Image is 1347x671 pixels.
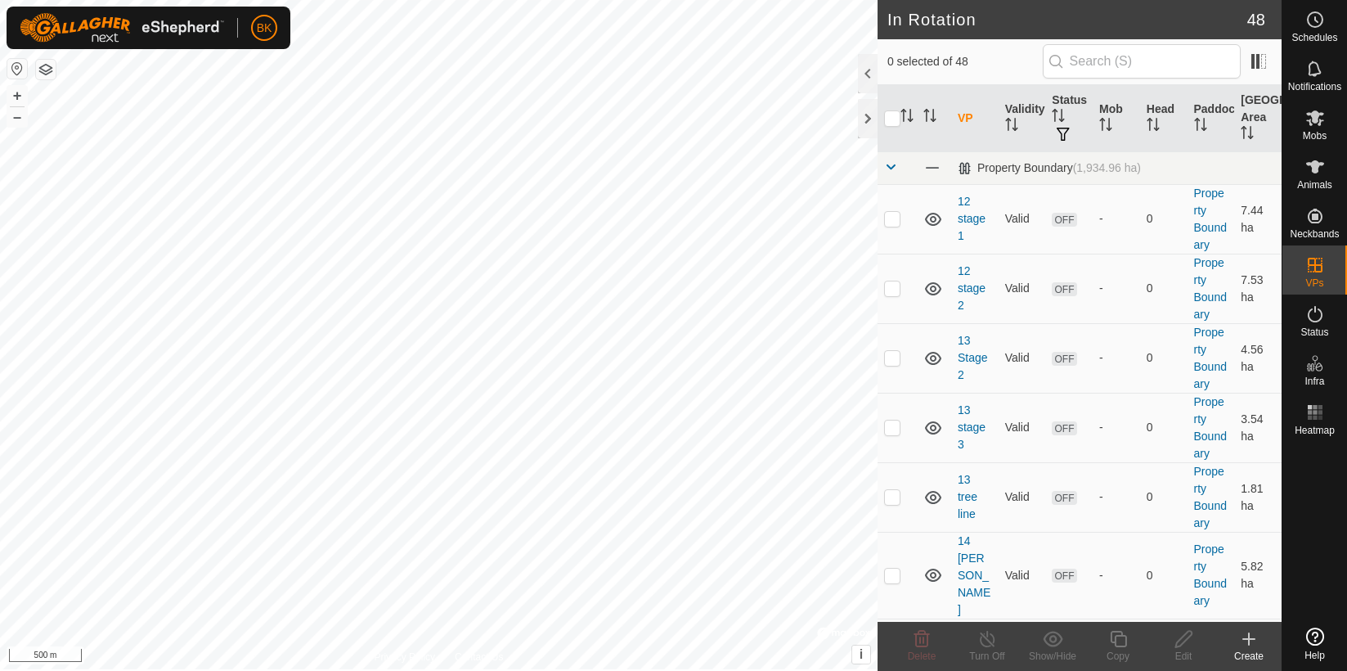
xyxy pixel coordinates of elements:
[1151,649,1216,664] div: Edit
[1099,210,1134,227] div: -
[1052,491,1076,505] span: OFF
[1085,649,1151,664] div: Copy
[887,53,1043,70] span: 0 selected of 48
[1052,282,1076,296] span: OFF
[1234,393,1282,462] td: 3.54 ha
[1234,462,1282,532] td: 1.81 ha
[7,107,27,127] button: –
[1140,85,1188,152] th: Head
[1194,256,1227,321] a: Property Boundary
[36,60,56,79] button: Map Layers
[1194,395,1227,460] a: Property Boundary
[951,85,999,152] th: VP
[954,649,1020,664] div: Turn Off
[1099,419,1134,436] div: -
[999,323,1046,393] td: Valid
[1303,131,1327,141] span: Mobs
[999,393,1046,462] td: Valid
[1099,120,1112,133] p-sorticon: Activate to sort
[1241,128,1254,142] p-sorticon: Activate to sort
[1140,532,1188,619] td: 0
[1099,489,1134,506] div: -
[1005,120,1018,133] p-sorticon: Activate to sort
[1297,180,1332,190] span: Animals
[1194,326,1227,390] a: Property Boundary
[257,20,272,37] span: BK
[887,10,1247,29] h2: In Rotation
[958,403,986,451] a: 13 stage 3
[1234,323,1282,393] td: 4.56 ha
[958,264,986,312] a: 12 stage 2
[1073,161,1141,174] span: (1,934.96 ha)
[1099,349,1134,367] div: -
[908,651,936,662] span: Delete
[1140,184,1188,254] td: 0
[1045,85,1093,152] th: Status
[1140,462,1188,532] td: 0
[999,254,1046,323] td: Valid
[1247,7,1265,32] span: 48
[1234,532,1282,619] td: 5.82 ha
[958,534,990,616] a: 14 [PERSON_NAME]
[958,473,977,520] a: 13 tree line
[1052,569,1076,583] span: OFF
[1052,111,1065,124] p-sorticon: Activate to sort
[1194,465,1227,529] a: Property Boundary
[1147,120,1160,133] p-sorticon: Activate to sort
[1043,44,1241,79] input: Search (S)
[20,13,224,43] img: Gallagher Logo
[1099,567,1134,584] div: -
[1234,184,1282,254] td: 7.44 ha
[1282,621,1347,667] a: Help
[1291,33,1337,43] span: Schedules
[1194,187,1227,251] a: Property Boundary
[958,161,1141,175] div: Property Boundary
[1194,543,1227,607] a: Property Boundary
[1234,254,1282,323] td: 7.53 ha
[7,59,27,79] button: Reset Map
[999,85,1046,152] th: Validity
[958,334,988,381] a: 13 Stage 2
[7,86,27,106] button: +
[1216,649,1282,664] div: Create
[999,532,1046,619] td: Valid
[1234,85,1282,152] th: [GEOGRAPHIC_DATA] Area
[852,646,870,664] button: i
[1290,229,1339,239] span: Neckbands
[999,462,1046,532] td: Valid
[1093,85,1140,152] th: Mob
[923,111,936,124] p-sorticon: Activate to sort
[1295,426,1335,435] span: Heatmap
[1140,323,1188,393] td: 0
[1305,278,1323,288] span: VPs
[455,650,503,664] a: Contact Us
[374,650,435,664] a: Privacy Policy
[1304,376,1324,386] span: Infra
[1099,280,1134,297] div: -
[1288,82,1341,92] span: Notifications
[860,647,863,661] span: i
[900,111,914,124] p-sorticon: Activate to sort
[1052,421,1076,435] span: OFF
[1304,651,1325,660] span: Help
[1052,213,1076,227] span: OFF
[999,184,1046,254] td: Valid
[1140,393,1188,462] td: 0
[1194,120,1207,133] p-sorticon: Activate to sort
[958,195,986,242] a: 12 stage 1
[1052,352,1076,366] span: OFF
[1188,85,1235,152] th: Paddock
[1300,327,1328,337] span: Status
[1140,254,1188,323] td: 0
[1020,649,1085,664] div: Show/Hide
